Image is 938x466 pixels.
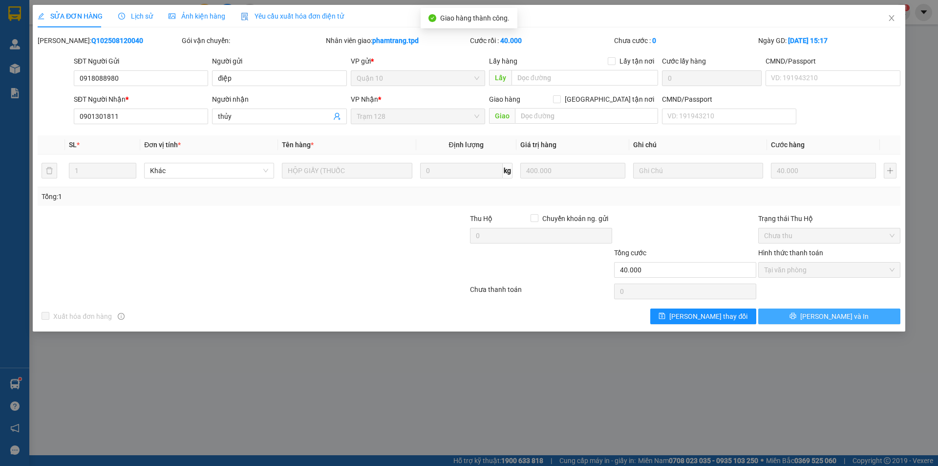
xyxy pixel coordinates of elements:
[662,70,762,86] input: Cước lấy hàng
[74,94,208,105] div: SĐT Người Nhận
[758,249,823,257] label: Hình thức thanh toán
[489,95,520,103] span: Giao hàng
[449,141,484,149] span: Định lượng
[771,163,876,178] input: 0
[771,141,805,149] span: Cước hàng
[357,71,479,86] span: Quận 10
[878,5,905,32] button: Close
[520,163,625,178] input: 0
[76,9,100,20] span: Nhận:
[500,37,522,44] b: 40.000
[150,163,268,178] span: Khác
[766,56,900,67] div: CMND/Passport
[659,312,665,320] span: save
[758,309,900,324] button: printer[PERSON_NAME] và In
[489,108,515,124] span: Giao
[42,191,362,202] div: Tổng: 1
[282,163,412,178] input: VD: Bàn, Ghế
[788,37,828,44] b: [DATE] 15:17
[469,284,613,301] div: Chưa thanh toán
[758,35,900,46] div: Ngày GD:
[538,213,612,224] span: Chuyển khoản ng. gửi
[169,12,225,20] span: Ảnh kiện hàng
[470,215,492,222] span: Thu Hộ
[515,108,658,124] input: Dọc đường
[633,163,763,178] input: Ghi Chú
[241,13,249,21] img: icon
[489,57,517,65] span: Lấy hàng
[888,14,895,22] span: close
[212,94,346,105] div: Người nhận
[76,20,143,32] div: THANH TÚ
[789,312,796,320] span: printer
[764,228,895,243] span: Chưa thu
[76,8,143,20] div: Quận 10
[212,56,346,67] div: Người gửi
[38,13,44,20] span: edit
[561,94,658,105] span: [GEOGRAPHIC_DATA] tận nơi
[372,37,419,44] b: phamtrang.tpd
[764,263,895,277] span: Tại văn phòng
[326,35,468,46] div: Nhân viên giao:
[800,311,869,322] span: [PERSON_NAME] và In
[614,249,646,257] span: Tổng cước
[428,14,436,22] span: check-circle
[49,311,116,322] span: Xuất hóa đơn hàng
[351,95,378,103] span: VP Nhận
[118,13,125,20] span: clock-circle
[662,94,796,105] div: CMND/Passport
[69,141,77,149] span: SL
[758,213,900,224] div: Trạng thái Thu Hộ
[8,20,69,32] div: SƠN
[38,35,180,46] div: [PERSON_NAME]:
[38,12,103,20] span: SỬA ĐƠN HÀNG
[333,112,341,120] span: user-add
[118,313,125,320] span: info-circle
[8,45,64,97] span: NGÃ 3 GIA CANH
[520,141,556,149] span: Giá trị hàng
[357,109,479,124] span: Trạm 128
[884,163,896,178] button: plus
[118,12,153,20] span: Lịch sử
[652,37,656,44] b: 0
[614,35,756,46] div: Chưa cước :
[669,311,747,322] span: [PERSON_NAME] thay đổi
[512,70,658,86] input: Dọc đường
[440,14,510,22] span: Giao hàng thành công.
[169,13,175,20] span: picture
[489,70,512,86] span: Lấy
[662,57,706,65] label: Cước lấy hàng
[182,35,324,46] div: Gói vận chuyển:
[8,8,69,20] div: Trạm 128
[74,56,208,67] div: SĐT Người Gửi
[503,163,512,178] span: kg
[650,309,756,324] button: save[PERSON_NAME] thay đổi
[282,141,314,149] span: Tên hàng
[144,141,181,149] span: Đơn vị tính
[8,9,23,20] span: Gửi:
[42,163,57,178] button: delete
[91,37,143,44] b: Q102508120040
[351,56,485,67] div: VP gửi
[470,35,612,46] div: Cước rồi :
[241,12,344,20] span: Yêu cầu xuất hóa đơn điện tử
[8,51,22,61] span: DĐ:
[629,135,767,155] th: Ghi chú
[616,56,658,67] span: Lấy tận nơi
